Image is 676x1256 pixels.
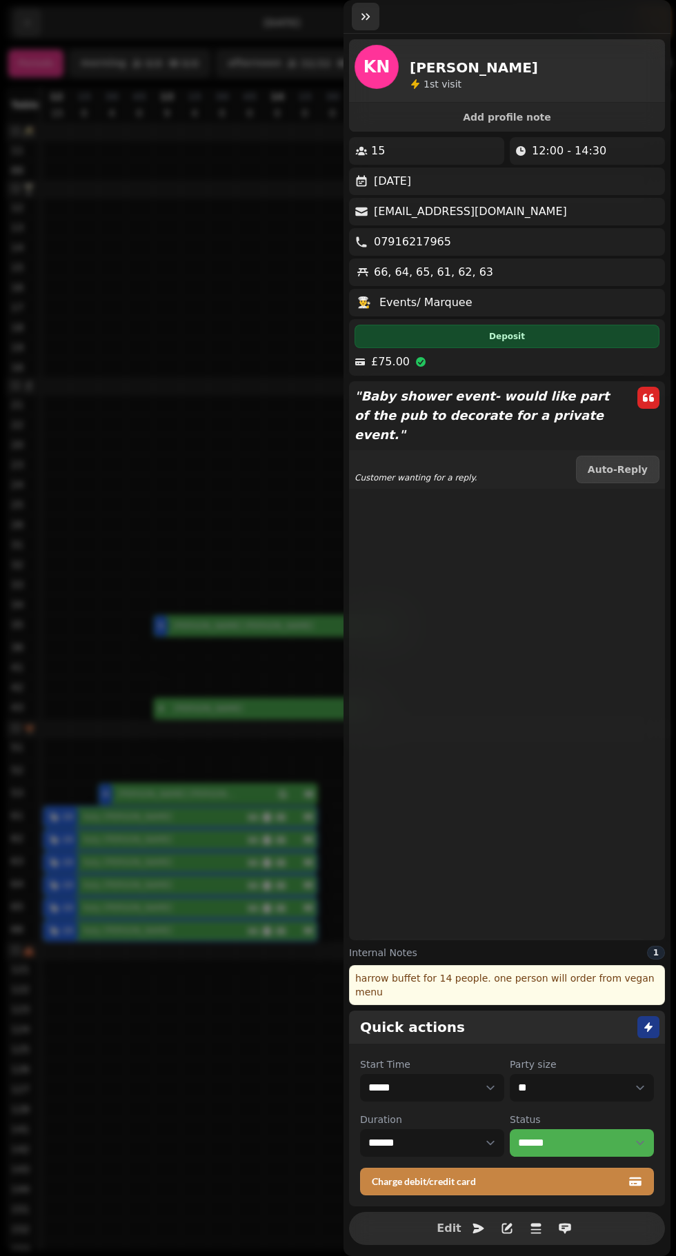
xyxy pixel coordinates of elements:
span: 1 [424,79,430,90]
label: Start Time [360,1057,504,1071]
label: Party size [510,1057,654,1071]
div: Deposit [355,325,659,348]
p: " Baby shower event- would like part of the pub to decorate for a private event. " [349,381,626,450]
p: Events/ Marquee [379,294,473,311]
label: Duration [360,1113,504,1126]
p: £75.00 [371,354,410,370]
div: 1 [647,946,665,960]
p: 66, 64, 65, 61, 62, 63 [374,264,493,281]
h2: [PERSON_NAME] [410,58,538,77]
button: Auto-Reply [576,456,659,483]
p: [EMAIL_ADDRESS][DOMAIN_NAME] [374,203,567,220]
span: Charge debit/credit card [372,1177,626,1186]
span: Edit [441,1223,457,1234]
span: Auto-Reply [588,465,648,474]
button: Add profile note [355,108,659,126]
label: Status [510,1113,654,1126]
span: st [430,79,441,90]
button: Charge debit/credit card [360,1168,654,1195]
p: visit [424,77,461,91]
p: 15 [371,143,385,159]
span: KN [364,59,390,75]
span: Internal Notes [349,946,417,960]
h2: Quick actions [360,1017,465,1037]
p: 👨‍🍳 [357,294,371,311]
p: [DATE] [374,173,411,190]
p: 07916217965 [374,234,451,250]
p: Customer wanting for a reply. [355,472,477,483]
div: harrow buffet for 14 people. one person will order from vegan menu [349,965,665,1005]
span: Add profile note [366,112,648,122]
button: Edit [435,1215,463,1242]
p: 12:00 - 14:30 [532,143,606,159]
